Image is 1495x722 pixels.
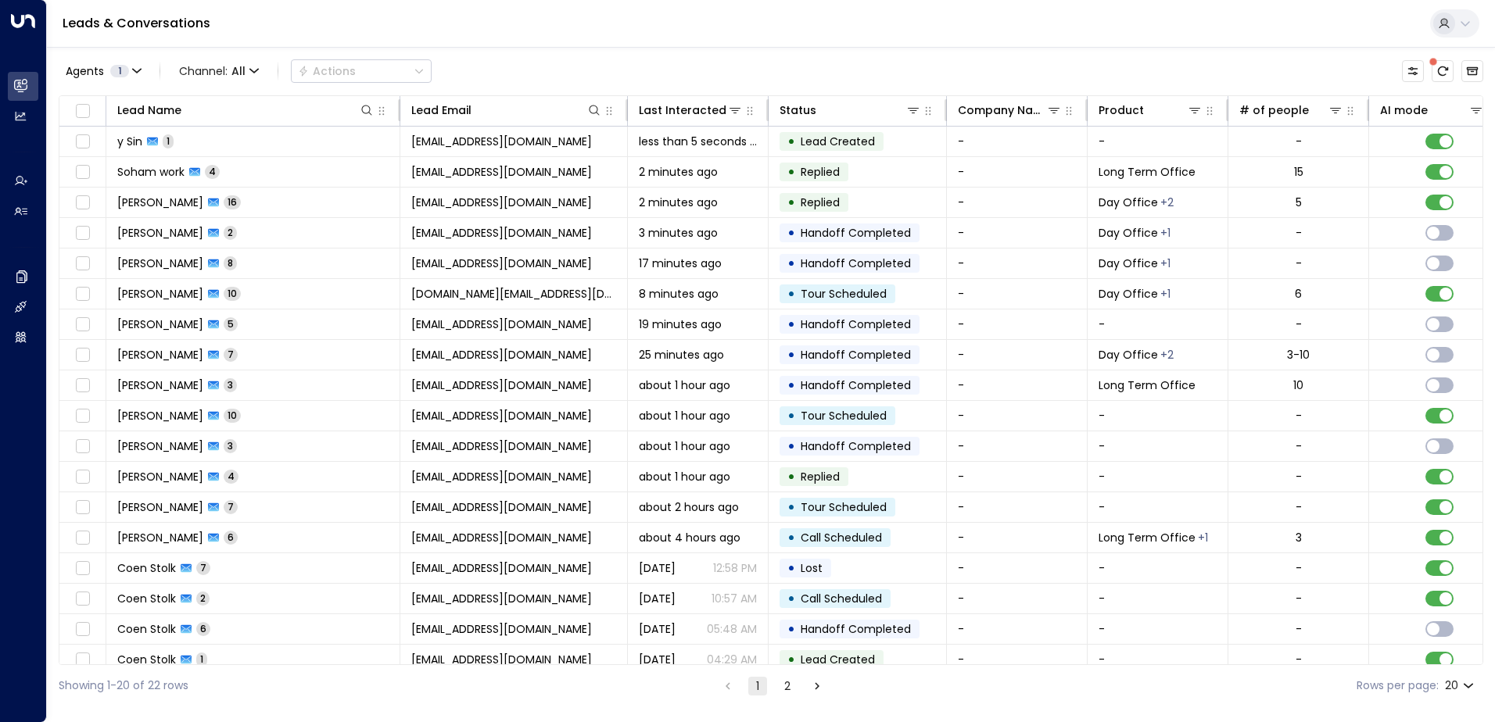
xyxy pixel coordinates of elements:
[639,347,724,363] span: 25 minutes ago
[947,370,1088,400] td: -
[801,652,875,667] span: Lead Created
[117,225,203,241] span: Sharvari Pabrekar
[224,256,237,270] span: 8
[411,591,592,606] span: coenstolk75@gmail.com
[117,347,203,363] span: Yuvraj Singh
[1088,309,1228,339] td: -
[1402,60,1424,82] button: Customize
[1160,225,1171,241] div: Long Term Office
[947,401,1088,431] td: -
[1357,677,1439,694] label: Rows per page:
[411,408,592,424] span: nicsubram13@gmail.com
[411,621,592,637] span: coenstolk75@gmail.com
[801,469,840,484] span: Replied
[1461,60,1483,82] button: Archived Leads
[748,677,767,695] button: page 1
[224,378,237,391] span: 3
[787,250,795,277] div: •
[639,134,757,149] span: less than 5 seconds ago
[1088,492,1228,522] td: -
[1294,164,1303,180] div: 15
[59,677,188,694] div: Showing 1-20 of 22 rows
[639,469,730,484] span: about 1 hour ago
[196,652,207,666] span: 1
[801,286,887,302] span: Tour Scheduled
[947,431,1088,461] td: -
[73,559,92,578] span: Toggle select row
[1296,316,1302,332] div: -
[224,500,238,513] span: 7
[639,164,718,180] span: 2 minutes ago
[1088,553,1228,583] td: -
[1296,530,1302,545] div: 3
[59,60,147,82] button: Agents1
[801,560,823,576] span: Lost
[801,591,882,606] span: Call Scheduled
[73,589,92,609] span: Toggle select row
[411,347,592,363] span: singh.yuvraj2006@gmail.com
[801,621,911,637] span: Handoff Completed
[787,433,795,459] div: •
[224,470,238,483] span: 4
[780,101,816,120] div: Status
[117,591,176,606] span: Coen Stolk
[713,560,757,576] p: 12:58 PM
[73,467,92,487] span: Toggle select row
[787,585,795,612] div: •
[1380,101,1484,120] div: AI mode
[411,101,471,120] div: Lead Email
[639,286,719,302] span: 8 minutes ago
[73,163,92,182] span: Toggle select row
[787,341,795,368] div: •
[801,377,911,393] span: Handoff Completed
[73,315,92,334] span: Toggle select row
[947,523,1088,552] td: -
[411,438,592,454] span: tiffany66135@gmail.com
[1099,101,1203,120] div: Product
[787,463,795,490] div: •
[707,652,757,667] p: 04:29 AM
[1088,431,1228,461] td: -
[411,499,592,515] span: dteixeira@gmail.com
[163,134,174,148] span: 1
[639,408,730,424] span: about 1 hour ago
[787,494,795,520] div: •
[947,127,1088,156] td: -
[73,376,92,395] span: Toggle select row
[1296,560,1302,576] div: -
[224,531,238,544] span: 6
[1088,584,1228,613] td: -
[801,164,840,180] span: Replied
[1099,377,1196,393] span: Long Term Office
[787,189,795,216] div: •
[224,287,241,300] span: 10
[639,560,676,576] span: Yesterday
[1099,164,1196,180] span: Long Term Office
[117,164,185,180] span: Soham work
[117,499,203,515] span: Daniel Teixeira
[117,560,176,576] span: Coen Stolk
[958,101,1062,120] div: Company Name
[712,591,757,606] p: 10:57 AM
[801,499,887,515] span: Tour Scheduled
[224,317,238,331] span: 5
[73,528,92,548] span: Toggle select row
[947,218,1088,248] td: -
[411,225,592,241] span: sharvari0912@gmail.com
[1380,101,1428,120] div: AI mode
[117,469,203,484] span: Alison LISON
[298,64,356,78] div: Actions
[639,225,718,241] span: 3 minutes ago
[1088,401,1228,431] td: -
[787,372,795,399] div: •
[1296,469,1302,484] div: -
[1099,530,1196,545] span: Long Term Office
[73,437,92,456] span: Toggle select row
[1160,347,1174,363] div: Long Term Office,Meeting Room
[1239,101,1309,120] div: # of people
[117,101,181,120] div: Lead Name
[801,530,882,545] span: Call Scheduled
[73,650,92,670] span: Toggle select row
[787,555,795,581] div: •
[291,59,432,83] div: Button group with a nested menu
